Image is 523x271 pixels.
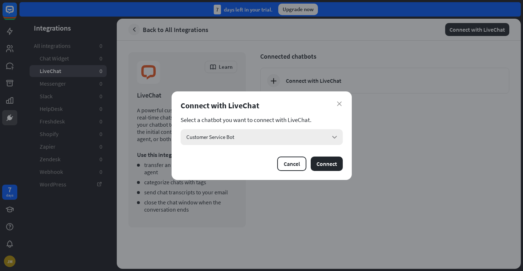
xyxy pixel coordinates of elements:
button: Open LiveChat chat widget [6,3,27,24]
i: close [337,101,342,106]
button: Cancel [277,157,306,171]
button: Connect [311,157,343,171]
div: Connect with LiveChat [181,100,343,110]
section: Select a chatbot you want to connect with LiveChat. [181,116,343,123]
span: Customer Service Bot [186,134,234,140]
i: arrow_down [331,133,338,141]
